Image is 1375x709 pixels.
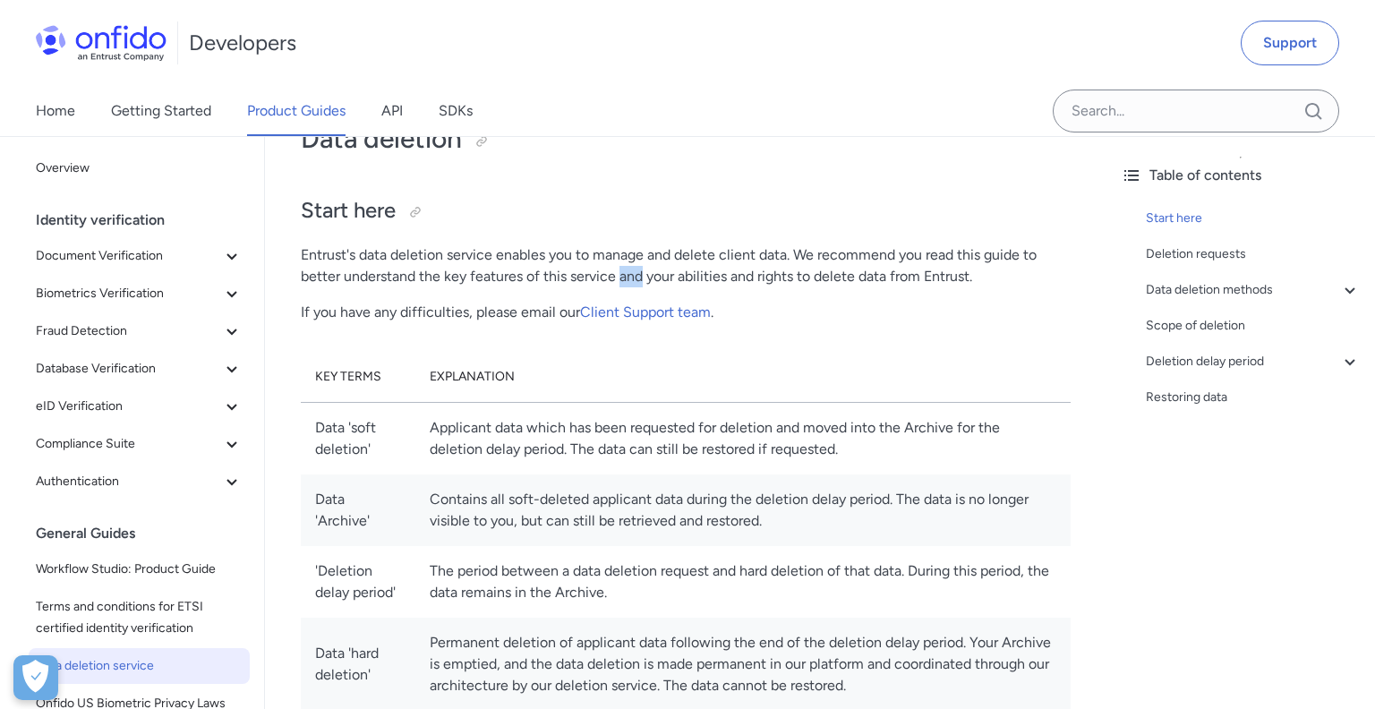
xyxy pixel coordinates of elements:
a: Restoring data [1146,387,1361,408]
span: Database Verification [36,358,221,380]
p: Entrust's data deletion service enables you to manage and delete client data. We recommend you re... [301,244,1071,287]
td: Applicant data which has been requested for deletion and moved into the Archive for the deletion ... [415,402,1071,474]
a: Product Guides [247,86,346,136]
td: Contains all soft-deleted applicant data during the deletion delay period. The data is no longer ... [415,474,1071,546]
input: Onfido search input field [1053,90,1339,132]
a: API [381,86,403,136]
td: 'Deletion delay period' [301,546,415,618]
a: Scope of deletion [1146,315,1361,337]
a: SDKs [439,86,473,136]
span: Biometrics Verification [36,283,221,304]
td: Data 'soft deletion' [301,402,415,474]
button: Compliance Suite [29,426,250,462]
a: Getting Started [111,86,211,136]
button: Authentication [29,464,250,500]
th: Explanation [415,352,1071,403]
span: Fraud Detection [36,320,221,342]
a: Terms and conditions for ETSI certified identity verification [29,589,250,646]
a: Start here [1146,208,1361,229]
span: eID Verification [36,396,221,417]
button: Biometrics Verification [29,276,250,312]
span: Data deletion service [36,655,243,677]
span: Compliance Suite [36,433,221,455]
a: Deletion delay period [1146,351,1361,372]
a: Client Support team [580,303,711,320]
a: Overview [29,150,250,186]
img: Onfido Logo [36,25,167,61]
div: Cookie Preferences [13,655,58,700]
a: Data deletion service [29,648,250,684]
div: Identity verification [36,202,257,238]
h1: Data deletion [301,121,1071,157]
div: Table of contents [1121,165,1361,186]
button: Database Verification [29,351,250,387]
td: Data 'Archive' [301,474,415,546]
span: Overview [36,158,243,179]
button: Open Preferences [13,655,58,700]
a: Support [1241,21,1339,65]
span: Authentication [36,471,221,492]
a: Deletion requests [1146,243,1361,265]
div: General Guides [36,516,257,551]
button: eID Verification [29,389,250,424]
h2: Start here [301,196,1071,226]
button: Document Verification [29,238,250,274]
button: Fraud Detection [29,313,250,349]
p: If you have any difficulties, please email our . [301,302,1071,323]
h1: Developers [189,29,296,57]
th: Key terms [301,352,415,403]
a: Workflow Studio: Product Guide [29,551,250,587]
span: Terms and conditions for ETSI certified identity verification [36,596,243,639]
a: Data deletion methods [1146,279,1361,301]
span: Document Verification [36,245,221,267]
a: Home [36,86,75,136]
span: Workflow Studio: Product Guide [36,559,243,580]
td: The period between a data deletion request and hard deletion of that data. During this period, th... [415,546,1071,618]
